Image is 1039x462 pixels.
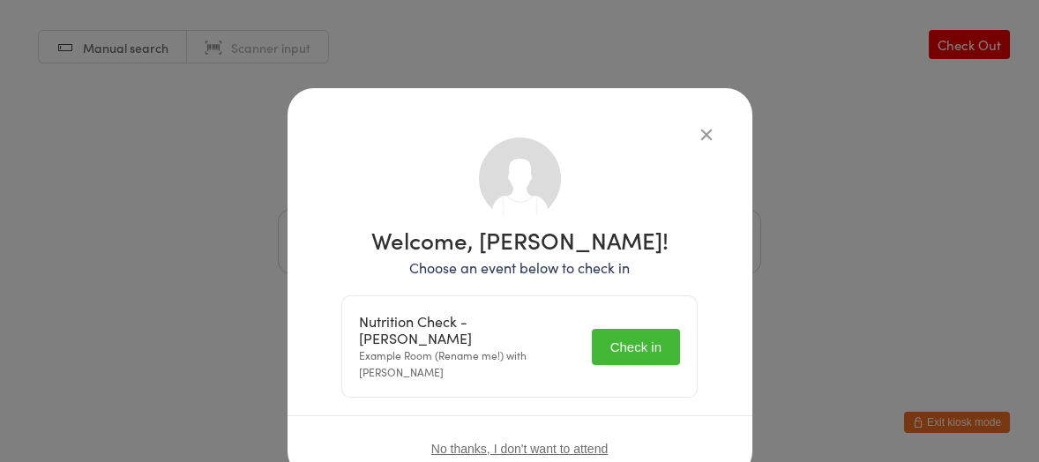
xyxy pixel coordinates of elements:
p: Choose an event below to check in [341,257,698,278]
h1: Welcome, [PERSON_NAME]! [341,228,698,251]
button: No thanks, I don't want to attend [431,442,608,456]
img: no_photo.png [479,138,561,220]
button: Check in [592,329,680,365]
div: Nutrition Check - [PERSON_NAME] [359,313,581,346]
div: Example Room (Rename me!) with [PERSON_NAME] [359,313,581,380]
